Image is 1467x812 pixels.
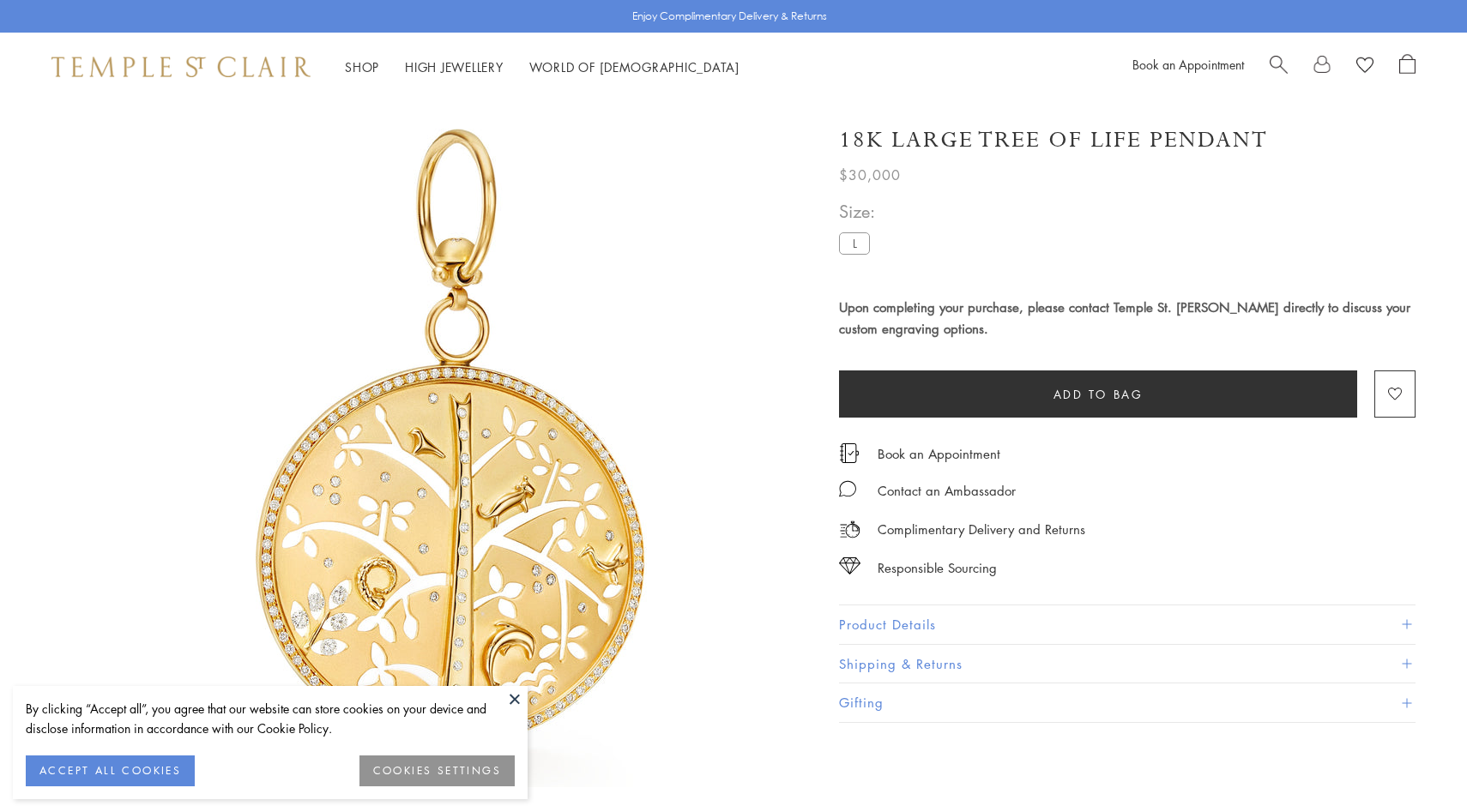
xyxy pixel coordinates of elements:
nav: Main navigation [345,57,740,78]
button: COOKIES SETTINGS [359,755,515,786]
a: Book an Appointment [878,444,1000,463]
h1: 18K Large Tree of Life Pendant [839,125,1268,155]
div: Contact an Ambassador [878,480,1016,502]
button: Add to bag [839,370,1357,418]
button: Shipping & Returns [839,645,1416,683]
a: Book an Appointment [1132,56,1244,73]
span: $30,000 [839,164,901,186]
a: World of [DEMOGRAPHIC_DATA]World of [DEMOGRAPHIC_DATA] [529,58,740,75]
p: Complimentary Delivery and Returns [878,519,1085,540]
label: L [839,232,870,254]
a: Open Shopping Bag [1399,54,1416,80]
a: View Wishlist [1356,54,1373,80]
img: MessageIcon-01_2.svg [839,480,856,497]
a: ShopShop [345,58,379,75]
a: High JewelleryHigh Jewellery [405,58,504,75]
span: Add to bag [1053,385,1144,404]
img: Temple St. Clair [51,57,311,77]
img: icon_appointment.svg [839,443,860,463]
h4: Upon completing your purchase, please contact Temple St. [PERSON_NAME] directly to discuss your c... [839,297,1416,340]
iframe: Gorgias live chat messenger [1381,731,1450,795]
button: Gifting [839,683,1416,722]
div: By clicking “Accept all”, you agree that our website can store cookies on your device and disclos... [26,699,515,738]
div: Responsible Sourcing [878,557,997,579]
p: Enjoy Complimentary Delivery & Returns [632,8,827,25]
a: Search [1270,54,1288,80]
img: icon_sourcing.svg [839,557,860,574]
img: icon_delivery.svg [839,519,860,540]
span: Size: [839,197,877,226]
img: P31842-PVTREE [112,101,798,787]
button: Product Details [839,605,1416,644]
button: ACCEPT ALL COOKIES [26,755,195,786]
